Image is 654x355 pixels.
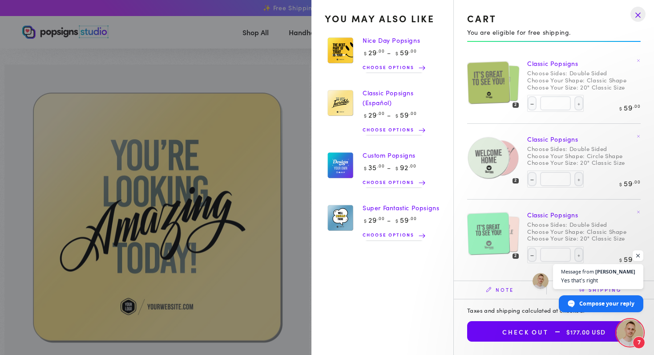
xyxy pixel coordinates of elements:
span: Message from [561,269,594,274]
a: Classic Popsigns Design Side 1Design Side 22 [467,55,521,109]
dd: 20" Classic Size [580,84,625,91]
a: Remove Classic Popsigns - Double Sided / Classic Shape / 20" Classic Size [634,55,643,64]
input: Quantity for Classic Popsigns [540,96,571,110]
a: Remove Classic Popsigns - Double Sided / Classic Shape / 20" Classic Size [634,207,643,216]
sup: .00 [633,103,641,109]
div: Open chat [617,319,643,346]
dd: 20" Classic Size [580,235,625,242]
dd: Classic Shape [587,77,627,84]
dd: Double Sided [569,145,607,152]
span: 7 [633,336,645,349]
bdi: 59 [618,102,641,112]
dt: Choose Sides: [527,145,567,152]
img: Design Side 2 [467,212,510,256]
sup: .00 [633,179,641,185]
a: Remove Classic Popsigns - Double Sided / Circle Shape / 20" Classic Size [634,131,643,140]
dt: Choose Your Shape: [527,77,585,84]
span: $ [619,180,622,188]
span: $177.00 USD [549,328,606,336]
dt: Choose Your Size: [527,159,578,166]
dd: Double Sided [569,221,607,228]
a: Classic Popsigns Design Side 1Design Side 22 [467,131,521,185]
dt: Choose Your Size: [527,84,578,91]
dd: 20" Classic Size [580,159,625,166]
dt: Choose Sides: [527,69,567,77]
img: Design Side 2 [467,61,510,104]
button: Check out$177.00 USD [467,321,641,342]
span: Yes that’s right [561,276,635,285]
a: Classic Popsigns Design Side 1Design Side 22 [467,207,521,261]
input: Quantity for Classic Popsigns [540,248,571,262]
div: Cart [467,13,641,24]
a: Classic Popsigns [527,210,578,219]
dt: Choose Your Size: [527,235,578,242]
a: Classic Popsigns [527,135,578,143]
summary: Shipping [547,286,654,294]
dt: Choose Your Shape: [527,152,585,159]
span: You are eligible for free shipping. [467,28,571,37]
dd: Double Sided [569,69,607,77]
dd: Classic Shape [587,228,627,235]
bdi: 59 [618,254,641,264]
summary: Note [454,286,546,294]
img: Design Side 2 [467,136,510,180]
dt: Choose Sides: [527,221,567,228]
dd: Circle Shape [587,152,623,159]
input: Quantity for Classic Popsigns [540,172,571,186]
span: $ [619,105,622,112]
span: [PERSON_NAME] [595,269,635,274]
span: $ [619,256,622,263]
dt: Choose Your Shape: [527,228,585,235]
small: Taxes and shipping calculated at checkout [467,306,585,314]
a: Classic Popsigns [527,59,578,68]
bdi: 59 [618,178,641,188]
span: Compose your reply [579,296,634,311]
